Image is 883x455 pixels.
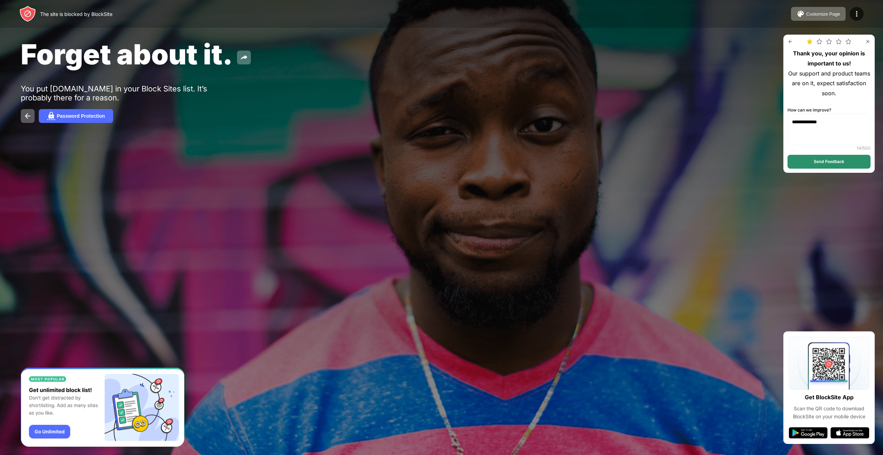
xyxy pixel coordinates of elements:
[40,11,112,17] div: The site is blocked by BlockSite
[788,48,871,69] div: Thank you, your opinion is important to us!
[789,405,869,420] div: Scan the QR code to download BlockSite on your mobile device
[788,155,871,169] button: Send Feedback
[805,392,854,402] div: Get BlockSite App
[240,53,248,62] img: share.svg
[789,337,869,390] img: qrcode.svg
[788,69,871,98] div: Our support and product teams are on it, expect satisfaction soon.
[47,112,55,120] img: password.svg
[788,39,793,44] img: rate-us-back.svg
[806,11,840,17] div: Customize Page
[57,113,105,119] div: Password Protection
[826,39,832,44] img: star.svg
[796,10,805,18] img: pallet.svg
[39,109,113,123] button: Password Protection
[24,112,32,120] img: back.svg
[21,84,235,102] div: You put [DOMAIN_NAME] in your Block Sites list. It’s probably there for a reason.
[791,7,846,21] button: Customize Page
[830,427,869,438] img: app-store.svg
[788,107,831,114] div: How can we improve?
[21,37,233,71] span: Forget about it.
[789,427,828,438] img: google-play.svg
[853,10,861,18] img: menu-icon.svg
[846,39,851,44] img: star.svg
[807,39,812,44] img: star-full.svg
[865,39,871,44] img: rate-us-close.svg
[817,39,822,44] img: star.svg
[21,368,184,447] iframe: Banner
[857,145,871,151] div: 14 /500
[836,39,841,44] img: star.svg
[19,6,36,22] img: header-logo.svg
